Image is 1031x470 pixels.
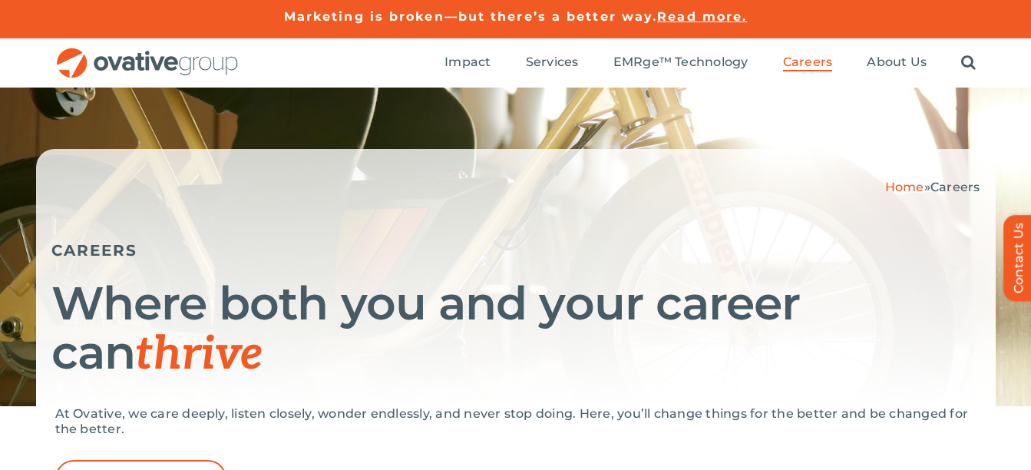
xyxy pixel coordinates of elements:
[867,55,927,71] a: About Us
[930,180,980,194] span: Careers
[55,406,976,437] p: At Ovative, we care deeply, listen closely, wonder endlessly, and never stop doing. Here, you’ll ...
[657,9,747,24] a: Read more.
[444,38,976,88] nav: Menu
[783,55,833,70] span: Careers
[55,46,240,61] a: OG_Full_horizontal_RGB
[885,180,924,194] a: Home
[444,55,491,71] a: Impact
[613,55,748,71] a: EMRge™ Technology
[51,279,980,379] h1: Where both you and your career can
[613,55,748,70] span: EMRge™ Technology
[135,327,263,382] span: thrive
[444,55,491,70] span: Impact
[526,55,579,71] a: Services
[867,55,927,70] span: About Us
[783,55,833,71] a: Careers
[284,9,658,24] a: Marketing is broken—but there’s a better way.
[526,55,579,70] span: Services
[885,180,980,194] span: »
[961,55,976,71] a: Search
[51,241,980,260] h5: CAREERS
